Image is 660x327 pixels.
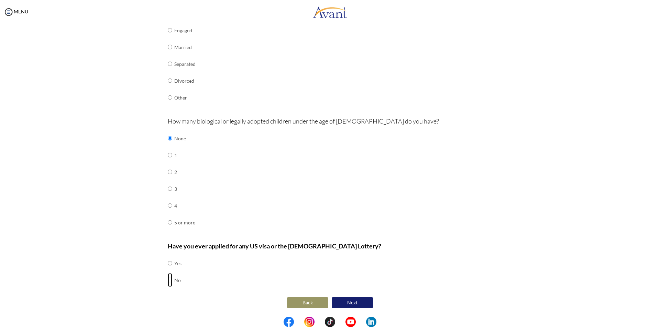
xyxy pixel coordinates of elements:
[3,7,14,17] img: icon-menu.png
[174,22,209,39] td: Engaged
[325,317,335,327] img: tt.png
[174,147,195,164] td: 1
[304,317,315,327] img: in.png
[335,317,345,327] img: blank.png
[174,255,181,272] td: Yes
[174,130,195,147] td: None
[174,197,195,214] td: 4
[174,39,209,56] td: Married
[174,214,195,231] td: 5 or more
[174,56,209,72] td: Separated
[174,180,195,197] td: 3
[168,242,381,250] b: Have you ever applied for any US visa or the [DEMOGRAPHIC_DATA] Lottery?
[294,317,304,327] img: blank.png
[174,72,209,89] td: Divorced
[315,317,325,327] img: blank.png
[168,116,493,126] p: How many biological or legally adopted children under the age of [DEMOGRAPHIC_DATA] do you have?
[174,164,195,180] td: 2
[332,297,373,308] button: Next
[3,9,28,14] a: MENU
[287,297,328,308] button: Back
[345,317,356,327] img: yt.png
[366,317,376,327] img: li.png
[174,272,181,289] td: No
[313,2,347,22] img: logo.png
[284,317,294,327] img: fb.png
[356,317,366,327] img: blank.png
[174,89,209,106] td: Other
